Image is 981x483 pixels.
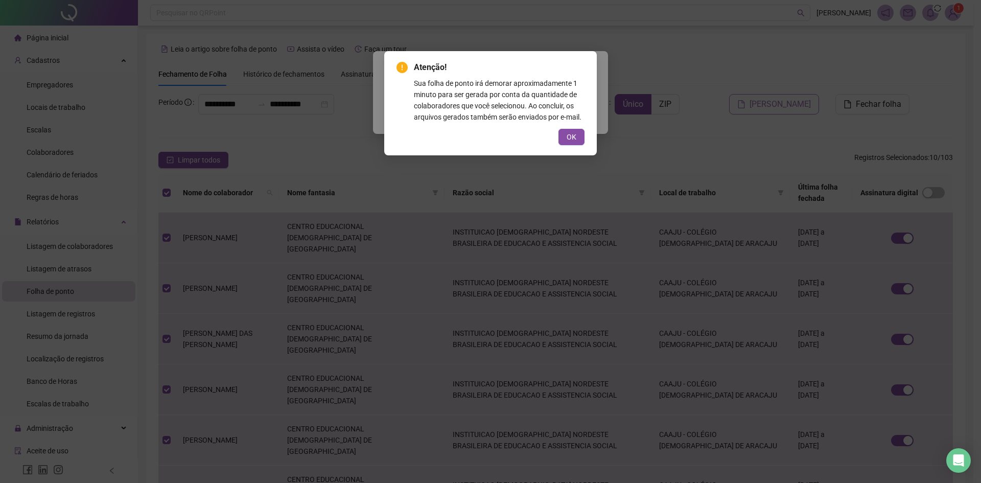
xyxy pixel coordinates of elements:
span: OK [567,131,576,143]
div: Sua folha de ponto irá demorar aproximadamente 1 minuto para ser gerada por conta da quantidade d... [414,78,585,123]
div: Open Intercom Messenger [946,448,971,473]
span: Atenção! [414,61,585,74]
span: exclamation-circle [396,62,408,73]
button: OK [558,129,585,145]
